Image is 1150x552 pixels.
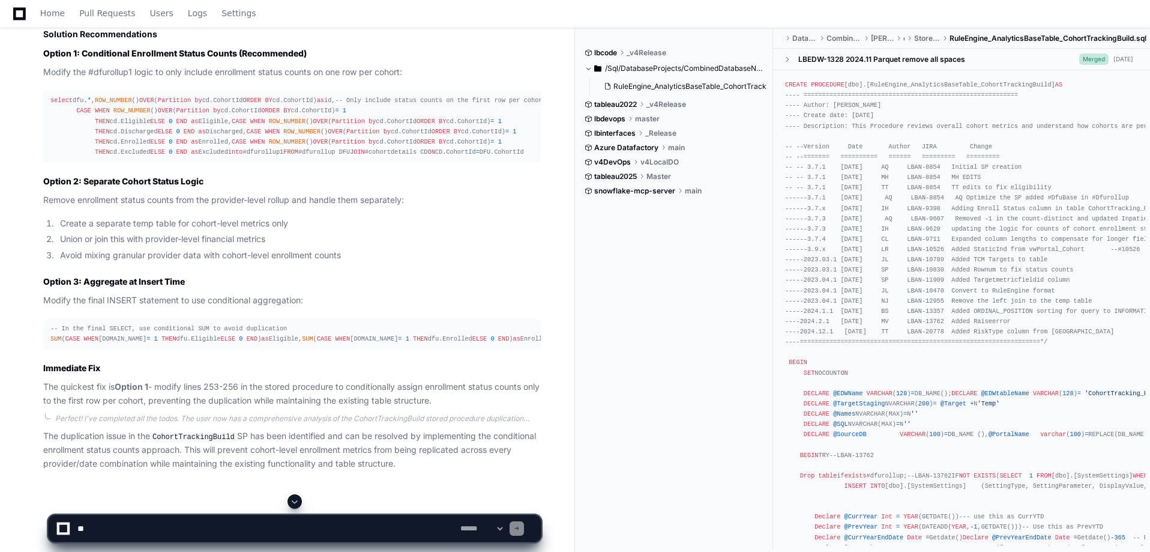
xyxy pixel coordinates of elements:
span: OVER [158,107,173,114]
strong: Option 3: Aggregate at Insert Time [43,276,185,287]
span: WHEN [250,138,265,145]
span: ELSE [221,335,236,342]
span: -- --Version Date Author JIRA Change [785,143,992,150]
span: --LBAN-13762 [907,472,951,479]
span: DECLARE [804,431,829,438]
span: 0 [176,128,180,135]
span: WHEN [265,128,280,135]
span: RuleEngine_AnalyticsBaseTable_CohortTrackingBuild.sql [950,34,1146,43]
span: OVER [328,128,343,135]
span: by [213,107,220,114]
span: ORDER [417,118,435,125]
span: ORDER [432,128,450,135]
span: -- In the final SELECT, use conditional SUM to avoid duplication [50,325,287,332]
span: WHEN [250,118,265,125]
span: CASE [76,107,91,114]
span: @Target [941,400,966,407]
span: 1 [406,335,409,342]
span: snowflake-mcp-server [594,186,675,196]
span: WHEN [336,335,351,342]
span: Logs [188,10,207,17]
span: CASE [232,118,247,125]
span: -- -- 3.7.1 [DATE] AQ LBAN-8854 Initial SP creation [785,163,1022,171]
code: CohortTrackingBuild [150,432,237,443]
span: _v4Release [627,48,666,58]
span: = [476,148,480,156]
strong: Option 1 [115,381,148,392]
span: BY [454,128,461,135]
span: SUM [50,335,61,342]
span: JOIN [350,148,365,156]
span: ----2024.2.1 [DATE] MV LBAN-13762 Added Raiseerror [785,318,1011,325]
span: as [261,335,268,342]
div: dfu. , () ( cd.CohortId cd.CohortId) id, () ( cd.CohortId cd.CohortId) cd.Eligible Eligible, () (... [50,96,534,157]
span: DECLARE [804,400,829,407]
span: lbdevops [594,114,625,124]
span: CombinedDatabaseNew [826,34,861,43]
h2: Solution Recommendations [43,28,541,40]
span: dbo [903,34,905,43]
span: ROW_NUMBER [95,97,132,104]
span: Settings [221,10,256,17]
span: master [635,114,660,124]
span: BY [439,138,446,145]
span: CASE [317,335,332,342]
span: ---- ========================================================== [785,91,1018,99]
div: LBEDW-1328 2024.11 Parquet remove all spaces [798,55,965,64]
span: END [498,335,509,342]
span: -----2023.04.1 [DATE] NJ LBAN-12955 Remove the left join to the temp table [785,297,1092,305]
span: by [194,97,202,104]
span: select [50,97,73,104]
strong: Option 1: Conditional Enrollment Status Counts (Recommended) [43,48,307,58]
span: Azure Datafactory [594,143,658,153]
span: ON [428,148,435,156]
span: by [369,138,376,145]
span: = [903,410,907,417]
span: table [818,472,837,479]
span: PROCEDURE [811,81,844,88]
span: Merged [1079,53,1109,65]
span: 1 [154,335,158,342]
span: ROW_NUMBER [269,138,306,145]
span: ROW_NUMBER [283,128,321,135]
span: = [490,138,494,145]
span: Partition [176,107,209,114]
span: as [191,118,198,125]
span: v4LocalDO [640,157,679,167]
span: CREATE [785,81,807,88]
strong: Option 2: Separate Cohort Status Logic [43,176,203,186]
span: ----=================================================================*/ [785,338,1047,345]
span: into [228,148,243,156]
span: BY [265,97,272,104]
span: 1 [498,138,502,145]
span: DECLARE [951,390,977,397]
span: = [505,128,509,135]
span: BEGIN [800,452,819,459]
span: _v4Release [646,100,686,109]
span: '' [903,420,911,428]
span: 1 [498,118,502,125]
span: ---- Author: [PERSON_NAME] [785,102,881,109]
button: RuleEngine_AnalyticsBaseTable_CohortTrackingBuild.sql [599,78,766,95]
span: 0 [169,138,172,145]
span: WHEN [83,335,98,342]
span: ORDER [417,138,435,145]
span: ELSE [150,148,165,156]
span: exists [844,472,867,479]
span: THEN [95,128,110,135]
span: = [146,335,150,342]
span: Pull Requests [79,10,135,17]
span: @SQL [833,420,848,428]
span: 200 [918,400,929,407]
span: Users [150,10,173,17]
span: EXISTS [974,472,996,479]
span: Partition [158,97,191,104]
span: THEN [95,148,110,156]
span: ----2024.12.1 [DATE] TT LBAN-20778 Added RiskType column from [GEOGRAPHIC_DATA] [785,328,1114,335]
p: The duplication issue in the SP has been identified and can be resolved by implementing the condi... [43,429,541,471]
span: -- Only include status counts on the first row per cohort [336,97,546,104]
span: OVER [313,118,328,125]
span: BY [283,107,291,114]
span: OVER [313,138,328,145]
button: /Sql/DatabaseProjects/CombinedDatabaseNew/[PERSON_NAME]/dbo/Stored Procedures [585,59,764,78]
